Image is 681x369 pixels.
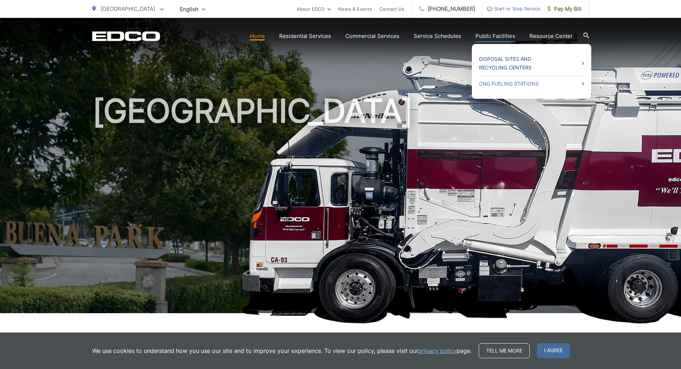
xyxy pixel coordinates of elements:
[548,5,582,13] span: Pay My Bill
[92,93,589,320] h1: [GEOGRAPHIC_DATA]
[479,343,530,358] a: Tell me more
[529,32,573,40] a: Resource Center
[479,55,584,72] a: Disposal Sites and Recycling Centers
[297,5,331,13] a: About EDCO
[174,3,211,15] span: English
[345,32,399,40] a: Commercial Services
[479,79,584,88] a: CNG Fueling Stations
[475,32,515,40] a: Public Facilities
[379,5,404,13] a: Contact Us
[250,32,265,40] a: Home
[338,5,372,13] a: News & Events
[101,5,155,12] span: [GEOGRAPHIC_DATA]
[279,32,331,40] a: Residential Services
[92,31,160,41] a: EDCD logo. Return to the homepage.
[414,32,461,40] a: Service Schedules
[92,346,472,355] p: We use cookies to understand how you use our site and to improve your experience. To view our pol...
[418,346,457,355] a: privacy policy
[537,343,570,358] span: I agree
